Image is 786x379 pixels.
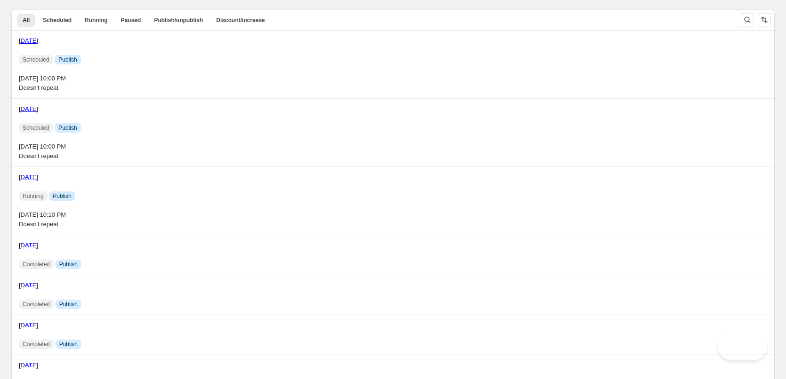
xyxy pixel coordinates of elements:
span: Completed [23,261,50,268]
a: [DATE] [19,282,38,289]
span: Completed [23,300,50,308]
span: Publish/unpublish [154,16,203,24]
span: Scheduled [23,124,49,132]
span: Discount/increase [216,16,265,24]
span: [DATE] 10:00 PM Doesn't repeat [19,74,767,93]
span: Publish [58,124,77,132]
span: All [23,16,30,24]
a: [DATE] [19,105,38,112]
a: [DATE] [19,37,38,44]
span: Running [85,16,108,24]
span: Publish [59,340,78,348]
a: [DATE] [19,174,38,181]
iframe: Toggle Customer Support [718,332,767,360]
span: [DATE] 10:10 PM Doesn't repeat [19,210,767,229]
span: Paused [121,16,141,24]
span: [DATE] 10:00 PM Doesn't repeat [19,142,767,161]
a: [DATE] [19,362,38,369]
span: Completed [23,340,50,348]
span: Running [23,192,44,200]
span: Publish [58,56,77,63]
a: [DATE] [19,322,38,329]
span: Scheduled [23,56,49,63]
span: Scheduled [43,16,72,24]
span: Publish [53,192,71,200]
button: Search and filter results [741,13,754,26]
span: Publish [59,300,78,308]
a: [DATE] [19,242,38,249]
span: Publish [59,261,78,268]
button: Sort the results [758,13,771,26]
